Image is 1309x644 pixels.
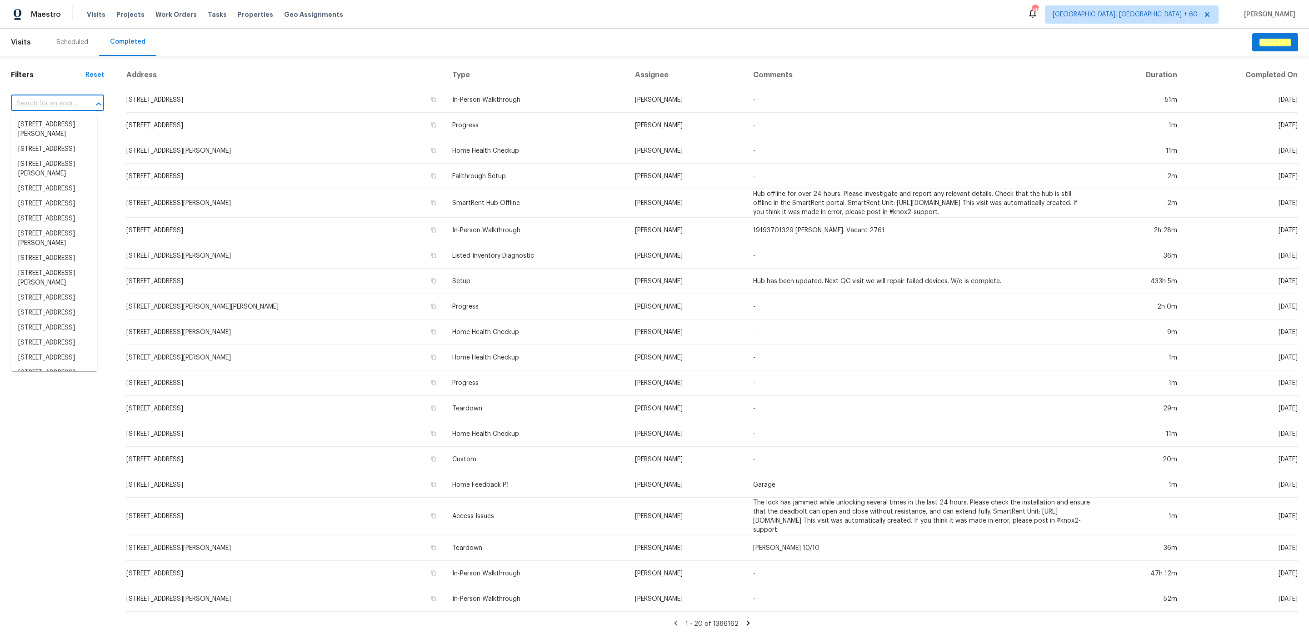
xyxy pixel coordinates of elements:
button: Copy Address [430,379,438,387]
td: Teardown [445,535,628,561]
td: [DATE] [1184,396,1298,421]
td: [STREET_ADDRESS][PERSON_NAME] [126,320,445,345]
td: [PERSON_NAME] [628,472,746,498]
button: Copy Address [430,455,438,463]
button: Copy Address [430,429,438,438]
td: - [746,396,1098,421]
td: Home Feedback P1 [445,472,628,498]
span: Work Orders [155,10,197,19]
td: 1m [1097,370,1184,396]
td: Hub has been updated. Next QC visit we will repair failed devices. W/o is complete. [746,269,1098,294]
td: [PERSON_NAME] [628,269,746,294]
button: Copy Address [430,121,438,129]
td: 36m [1097,243,1184,269]
th: Comments [746,63,1098,87]
td: - [746,586,1098,612]
td: [STREET_ADDRESS] [126,269,445,294]
td: [STREET_ADDRESS] [126,164,445,189]
td: [DATE] [1184,87,1298,113]
td: [DATE] [1184,586,1298,612]
td: [PERSON_NAME] [628,586,746,612]
td: Teardown [445,396,628,421]
th: Type [445,63,628,87]
td: The lock has jammed while unlocking several times in the last 24 hours. Please check the installa... [746,498,1098,535]
td: [STREET_ADDRESS] [126,472,445,498]
button: Copy Address [430,251,438,260]
li: [STREET_ADDRESS] [11,305,97,320]
td: [PERSON_NAME] [628,320,746,345]
td: - [746,243,1098,269]
td: 11m [1097,421,1184,447]
td: [PERSON_NAME] [628,164,746,189]
span: Visits [87,10,105,19]
td: [DATE] [1184,561,1298,586]
em: Schedule [1259,39,1291,46]
td: [PERSON_NAME] 10/10 [746,535,1098,561]
td: [DATE] [1184,138,1298,164]
td: [PERSON_NAME] [628,396,746,421]
td: 19193701329 [PERSON_NAME]. Vacant 2761 [746,218,1098,243]
td: - [746,345,1098,370]
td: Fallthrough Setup [445,164,628,189]
td: - [746,294,1098,320]
td: [STREET_ADDRESS] [126,396,445,421]
td: [PERSON_NAME] [628,294,746,320]
th: Address [126,63,445,87]
span: 1 - 20 of 1386162 [685,621,739,627]
td: [STREET_ADDRESS] [126,447,445,472]
button: Copy Address [430,302,438,310]
td: In-Person Walkthrough [445,586,628,612]
td: [STREET_ADDRESS] [126,113,445,138]
td: Setup [445,269,628,294]
td: [DATE] [1184,421,1298,447]
td: [PERSON_NAME] [628,243,746,269]
td: Progress [445,370,628,396]
td: 433h 5m [1097,269,1184,294]
td: [PERSON_NAME] [628,218,746,243]
td: [DATE] [1184,320,1298,345]
button: Copy Address [430,95,438,104]
th: Assignee [628,63,746,87]
td: In-Person Walkthrough [445,561,628,586]
td: [PERSON_NAME] [628,113,746,138]
td: 11m [1097,138,1184,164]
td: [DATE] [1184,447,1298,472]
button: Copy Address [430,404,438,412]
td: - [746,421,1098,447]
td: [STREET_ADDRESS][PERSON_NAME] [126,535,445,561]
button: Copy Address [430,594,438,603]
input: Search for an address... [11,97,79,111]
td: 52m [1097,586,1184,612]
td: [DATE] [1184,113,1298,138]
button: Copy Address [430,512,438,520]
span: Visits [11,32,31,52]
li: [STREET_ADDRESS] [11,196,97,211]
td: 1m [1097,472,1184,498]
td: [PERSON_NAME] [628,498,746,535]
td: [DATE] [1184,243,1298,269]
td: [PERSON_NAME] [628,370,746,396]
td: [DATE] [1184,535,1298,561]
td: [PERSON_NAME] [628,421,746,447]
li: [STREET_ADDRESS][PERSON_NAME] [11,266,97,290]
button: Copy Address [430,544,438,552]
td: 2h 0m [1097,294,1184,320]
td: 20m [1097,447,1184,472]
td: 9m [1097,320,1184,345]
li: [STREET_ADDRESS][PERSON_NAME] [11,157,97,181]
li: [STREET_ADDRESS] [11,142,97,157]
td: SmartRent Hub Offline [445,189,628,218]
td: [PERSON_NAME] [628,447,746,472]
td: - [746,138,1098,164]
td: [DATE] [1184,498,1298,535]
td: [PERSON_NAME] [628,138,746,164]
td: [STREET_ADDRESS][PERSON_NAME][PERSON_NAME] [126,294,445,320]
button: Copy Address [430,277,438,285]
td: [DATE] [1184,472,1298,498]
td: Progress [445,113,628,138]
td: [STREET_ADDRESS][PERSON_NAME] [126,345,445,370]
td: [DATE] [1184,189,1298,218]
td: [PERSON_NAME] [628,561,746,586]
li: [STREET_ADDRESS] [11,251,97,266]
td: 1m [1097,498,1184,535]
